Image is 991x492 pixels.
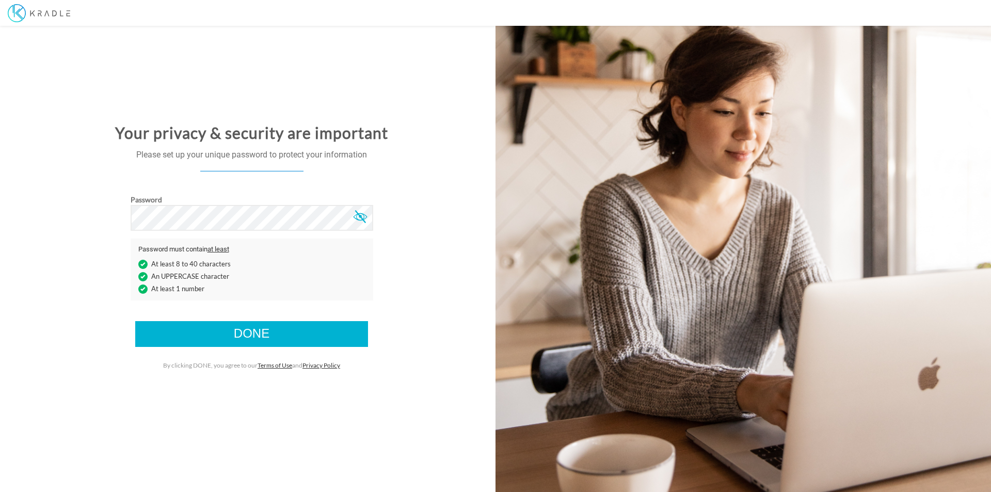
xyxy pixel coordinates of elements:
a: Privacy Policy [302,361,340,369]
img: Kradle [8,4,70,22]
p: Please set up your unique password to protect your information [8,149,495,161]
u: at least [207,245,229,253]
li: An UPPERCASE character [131,272,252,281]
input: Done [135,321,368,347]
li: At least 1 number [131,284,252,294]
h2: Your privacy & security are important [8,124,495,141]
p: Password must contain [138,245,365,255]
a: Terms of Use [258,361,292,369]
label: Password [131,195,162,205]
label: By clicking DONE, you agree to our and [163,361,340,370]
li: At least 8 to 40 characters [131,259,252,269]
